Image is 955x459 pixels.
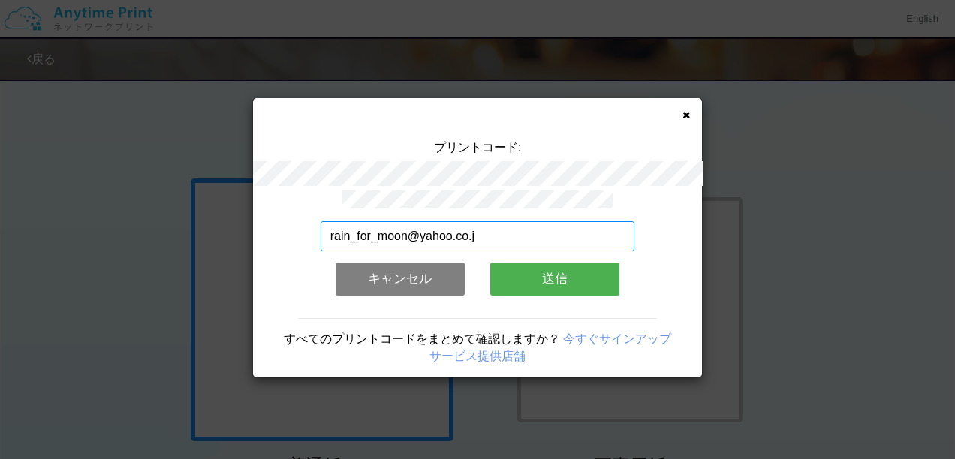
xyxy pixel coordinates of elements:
input: メールアドレス [321,221,635,251]
span: プリントコード: [434,141,521,154]
button: キャンセル [336,262,465,295]
button: 送信 [490,262,619,295]
a: サービス提供店舗 [429,349,526,362]
a: 今すぐサインアップ [563,332,671,345]
span: すべてのプリントコードをまとめて確認しますか？ [284,332,560,345]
